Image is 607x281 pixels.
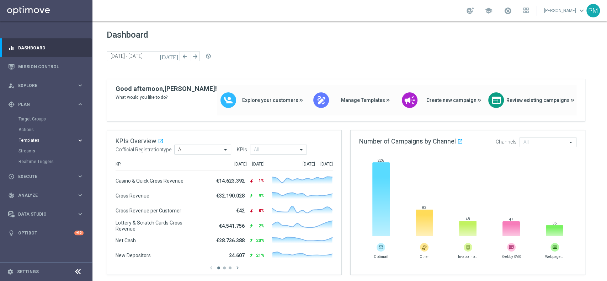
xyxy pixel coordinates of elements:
a: Target Groups [18,116,74,122]
i: equalizer [8,45,15,51]
div: Plan [8,101,77,108]
a: [PERSON_NAME]keyboard_arrow_down [543,5,586,16]
i: keyboard_arrow_right [77,82,84,89]
div: Streams [18,146,92,156]
i: person_search [8,82,15,89]
span: keyboard_arrow_down [578,7,586,15]
button: person_search Explore keyboard_arrow_right [8,83,84,88]
span: Analyze [18,193,77,198]
a: Realtime Triggers [18,159,74,164]
a: Streams [18,148,74,154]
a: Optibot [18,223,74,242]
button: Data Studio keyboard_arrow_right [8,211,84,217]
div: Target Groups [18,114,92,124]
div: Realtime Triggers [18,156,92,167]
button: gps_fixed Plan keyboard_arrow_right [8,102,84,107]
button: Templates keyboard_arrow_right [18,137,84,143]
i: keyboard_arrow_right [77,173,84,180]
div: Data Studio [8,211,77,217]
span: Plan [18,102,77,107]
i: keyboard_arrow_right [77,101,84,108]
span: school [485,7,492,15]
span: Explore [18,83,77,88]
i: track_changes [8,192,15,199]
div: Mission Control [8,57,84,76]
span: Execute [18,174,77,179]
div: Explore [8,82,77,89]
a: Mission Control [18,57,84,76]
span: Data Studio [18,212,77,216]
a: Actions [18,127,74,133]
button: play_circle_outline Execute keyboard_arrow_right [8,174,84,179]
i: gps_fixed [8,101,15,108]
button: equalizer Dashboard [8,45,84,51]
i: lightbulb [8,230,15,236]
div: Dashboard [8,38,84,57]
div: +10 [74,231,84,235]
div: Analyze [8,192,77,199]
div: Actions [18,124,92,135]
a: Settings [17,270,39,274]
i: play_circle_outline [8,173,15,180]
i: keyboard_arrow_right [77,211,84,217]
div: Templates [18,135,92,146]
button: lightbulb Optibot +10 [8,230,84,236]
div: Execute [8,173,77,180]
i: keyboard_arrow_right [77,192,84,199]
i: settings [7,269,14,275]
div: PM [586,4,600,17]
div: Templates [19,138,77,142]
a: Dashboard [18,38,84,57]
span: Templates [19,138,70,142]
div: Optibot [8,223,84,242]
button: Mission Control [8,64,84,70]
i: keyboard_arrow_right [77,137,84,144]
button: track_changes Analyze keyboard_arrow_right [8,193,84,198]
